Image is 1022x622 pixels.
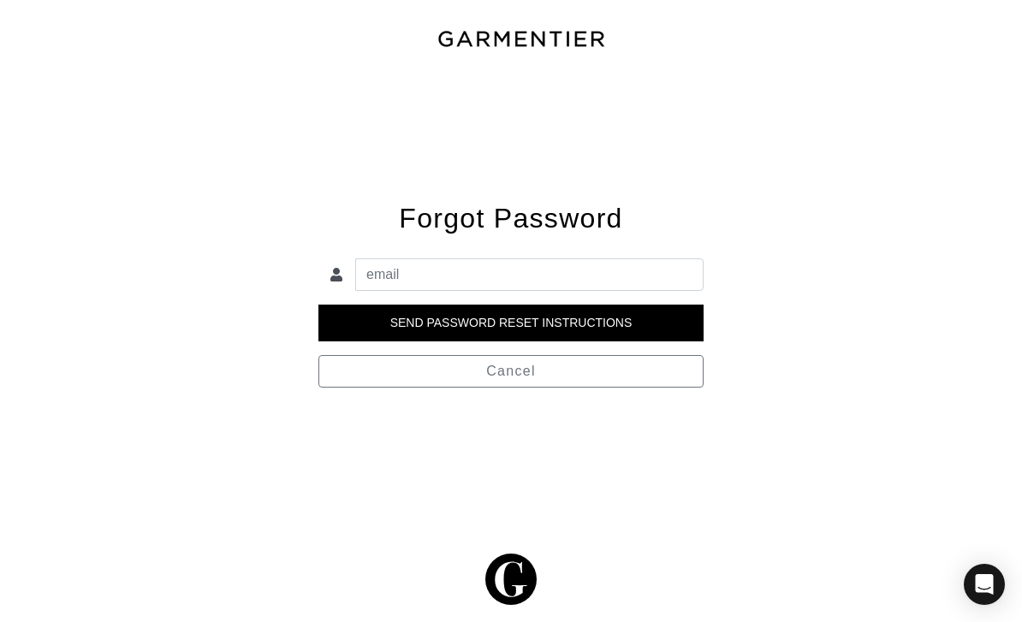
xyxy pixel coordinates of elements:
[436,28,607,50] img: garmentier-text-8466448e28d500cc52b900a8b1ac6a0b4c9bd52e9933ba870cc531a186b44329.png
[318,202,704,234] h2: Forgot Password
[964,564,1005,605] div: Open Intercom Messenger
[355,258,704,291] input: email
[318,355,704,388] a: Cancel
[485,554,537,605] img: g-602364139e5867ba59c769ce4266a9601a3871a1516a6a4c3533f4bc45e69684.svg
[318,305,704,341] input: Send Password Reset Instructions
